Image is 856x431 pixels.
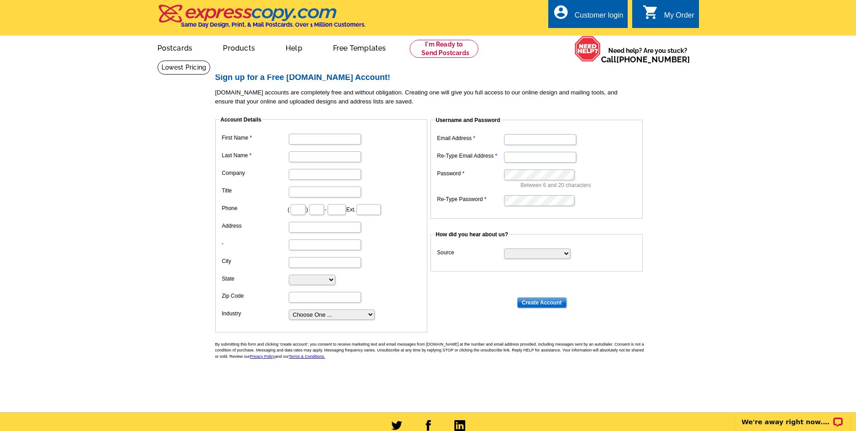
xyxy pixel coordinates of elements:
label: Phone [222,204,288,212]
a: account_circle Customer login [553,10,623,21]
a: Help [271,37,317,58]
a: Free Templates [319,37,401,58]
legend: How did you hear about us? [435,230,509,239]
label: Title [222,187,288,195]
img: help [574,36,601,62]
a: Privacy Policy [250,354,275,359]
span: Call [601,55,690,64]
label: Re-Type Password [437,195,503,203]
h4: Same Day Design, Print, & Mail Postcards. Over 1 Million Customers. [181,21,366,28]
p: [DOMAIN_NAME] accounts are completely free and without obligation. Creating one will give you ful... [215,88,648,106]
a: Terms & Conditions. [289,354,325,359]
label: Password [437,169,503,178]
iframe: LiveChat chat widget [729,403,856,431]
a: [PHONE_NUMBER] [616,55,690,64]
input: Create Account [517,297,567,308]
label: Last Name [222,151,288,159]
label: Source [437,248,503,257]
p: By submitting this form and clicking 'create account', you consent to receive marketing text and ... [215,342,648,360]
a: Postcards [143,37,207,58]
div: Customer login [574,11,623,24]
label: Email Address [437,134,503,142]
label: - [222,239,288,248]
a: Products [208,37,269,58]
a: shopping_cart My Order [643,10,694,21]
i: account_circle [553,4,569,20]
a: Same Day Design, Print, & Mail Postcards. Over 1 Million Customers. [157,11,366,28]
div: My Order [664,11,694,24]
legend: Account Details [220,116,263,124]
label: Re-Type Email Address [437,152,503,160]
label: Address [222,222,288,230]
label: City [222,257,288,265]
label: State [222,275,288,283]
h2: Sign up for a Free [DOMAIN_NAME] Account! [215,73,648,83]
dd: ( ) - Ext. [220,202,423,216]
p: Between 6 and 20 characters [521,181,638,189]
label: Company [222,169,288,177]
span: Need help? Are you stuck? [601,46,694,64]
label: First Name [222,134,288,142]
legend: Username and Password [435,116,501,124]
i: shopping_cart [643,4,659,20]
label: Zip Code [222,292,288,300]
label: Industry [222,309,288,318]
